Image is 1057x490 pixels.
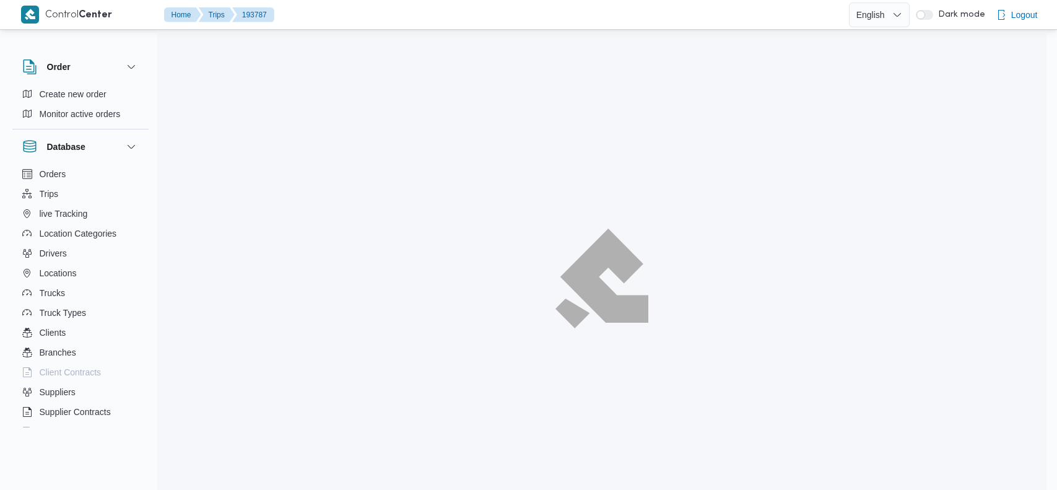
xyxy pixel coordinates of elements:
span: Client Contracts [40,365,102,380]
img: X8yXhbKr1z7QwAAAABJRU5ErkJggg== [21,6,39,24]
b: Center [79,11,112,20]
button: live Tracking [17,204,144,224]
div: Database [12,164,149,432]
img: ILLA Logo [562,236,642,320]
button: 193787 [232,7,274,22]
button: Order [22,59,139,74]
button: Trips [199,7,235,22]
button: Orders [17,164,144,184]
button: Home [164,7,201,22]
span: Drivers [40,246,67,261]
span: Clients [40,325,66,340]
span: Dark mode [933,10,985,20]
span: Create new order [40,87,107,102]
button: Location Categories [17,224,144,243]
span: Truck Types [40,305,86,320]
button: Drivers [17,243,144,263]
div: Order [12,84,149,129]
span: Logout [1011,7,1038,22]
button: Clients [17,323,144,343]
button: Client Contracts [17,362,144,382]
span: Locations [40,266,77,281]
span: Trips [40,186,59,201]
button: Devices [17,422,144,442]
h3: Database [47,139,85,154]
span: Orders [40,167,66,182]
button: Monitor active orders [17,104,144,124]
span: live Tracking [40,206,88,221]
button: Trucks [17,283,144,303]
button: Logout [991,2,1043,27]
h3: Order [47,59,71,74]
span: Devices [40,424,71,439]
button: Supplier Contracts [17,402,144,422]
span: Location Categories [40,226,117,241]
span: Supplier Contracts [40,405,111,419]
span: Branches [40,345,76,360]
span: Monitor active orders [40,107,121,121]
button: Database [22,139,139,154]
button: Branches [17,343,144,362]
button: Create new order [17,84,144,104]
span: Suppliers [40,385,76,400]
span: Trucks [40,286,65,300]
button: Truck Types [17,303,144,323]
button: Trips [17,184,144,204]
button: Locations [17,263,144,283]
button: Suppliers [17,382,144,402]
